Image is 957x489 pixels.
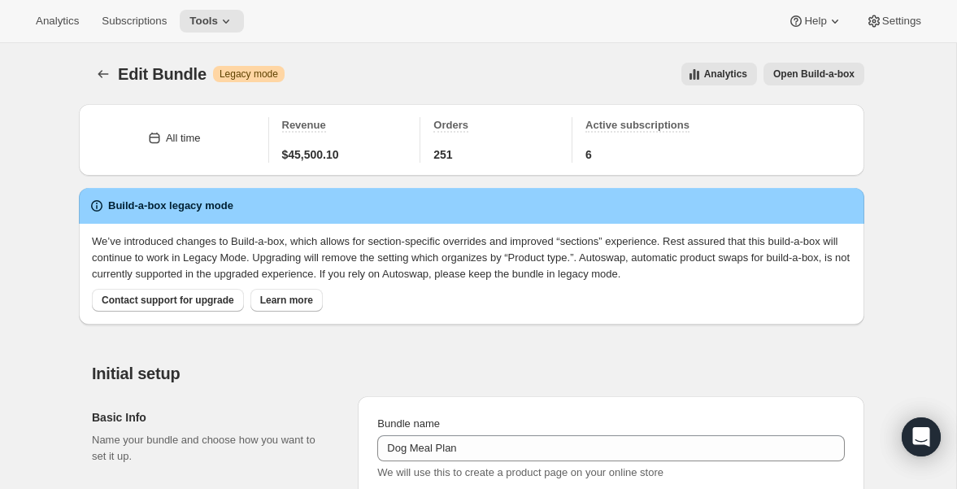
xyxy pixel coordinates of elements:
button: Settings [856,10,931,33]
button: Help [778,10,852,33]
span: We will use this to create a product page on your online store [377,466,663,478]
span: Help [804,15,826,28]
span: Open Build-a-box [773,68,855,81]
span: Orders [433,119,468,131]
span: Bundle name [377,417,440,430]
h2: Build-a-box legacy mode [108,198,233,214]
button: View links to open the build-a-box on the online store [763,63,864,85]
span: 6 [585,146,592,163]
input: ie. Smoothie box [377,435,845,461]
span: Legacy mode [220,68,278,81]
button: Tools [180,10,244,33]
span: Revenue [282,119,326,131]
button: Learn more [250,289,323,312]
span: Learn more [260,294,313,307]
button: Bundles [92,63,115,85]
span: Analytics [36,15,79,28]
span: Active subscriptions [585,119,689,131]
span: Edit Bundle [118,65,207,83]
button: Analytics [26,10,89,33]
div: Open Intercom Messenger [902,417,941,456]
span: 251 [433,146,452,163]
div: All time [166,130,201,146]
span: Analytics [704,68,747,81]
button: Subscriptions [92,10,176,33]
h2: Initial setup [92,364,864,383]
h2: Basic Info [92,409,332,426]
span: Subscriptions [102,15,167,28]
span: We’ve introduced changes to Build-a-box, which allows for section-specific overrides and improved... [92,235,850,280]
span: Tools [189,15,218,28]
button: View all analytics related to this specific bundles, within certain timeframes [681,63,757,85]
span: $45,500.10 [282,146,339,163]
span: Contact support for upgrade [102,294,234,307]
button: Contact support for upgrade [92,289,244,312]
p: Name your bundle and choose how you want to set it up. [92,432,332,465]
span: Settings [882,15,921,28]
